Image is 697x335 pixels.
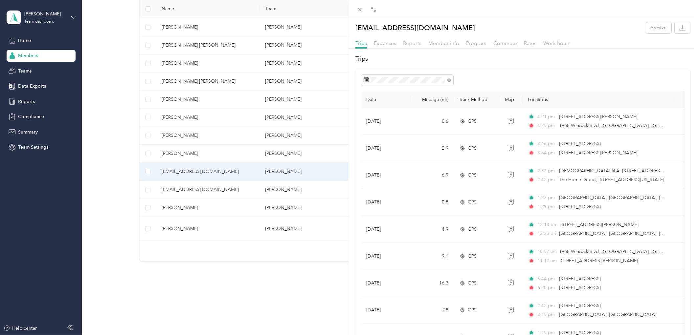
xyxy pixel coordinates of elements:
span: [DEMOGRAPHIC_DATA]-fil-A, [STREET_ADDRESS][US_STATE] [559,168,688,174]
span: 3:54 pm [537,149,556,157]
span: Rates [524,40,536,46]
span: Commute [493,40,517,46]
td: 4.9 [411,216,454,243]
span: [STREET_ADDRESS] [559,285,601,290]
span: [STREET_ADDRESS][PERSON_NAME] [560,222,639,227]
h2: Trips [355,54,690,63]
td: 9.1 [411,243,454,270]
td: [DATE] [361,297,411,324]
span: 2:42 pm [537,302,556,309]
button: Archive [646,22,671,33]
td: [DATE] [361,135,411,162]
td: 0.8 [411,189,454,216]
span: [STREET_ADDRESS][PERSON_NAME] [559,114,637,119]
th: Map [500,92,523,108]
td: [DATE] [361,216,411,243]
p: [EMAIL_ADDRESS][DOMAIN_NAME] [355,22,475,33]
span: Trips [355,40,367,46]
td: [DATE] [361,108,411,135]
span: [STREET_ADDRESS] [559,276,601,282]
iframe: Everlance-gr Chat Button Frame [660,298,697,335]
td: [DATE] [361,243,411,270]
span: 1:27 pm [537,194,556,201]
span: 1:29 pm [537,203,556,210]
span: Work hours [543,40,571,46]
span: 2:42 pm [537,176,556,183]
span: 11:12 am [537,257,557,264]
td: 16.3 [411,270,454,297]
span: [STREET_ADDRESS] [559,303,601,308]
td: 0.6 [411,108,454,135]
td: [DATE] [361,189,411,216]
span: GPS [468,306,477,314]
span: GPS [468,172,477,179]
span: GPS [468,118,477,125]
span: 12:23 pm [537,230,556,237]
th: Locations [523,92,674,108]
span: GPS [468,145,477,152]
span: [GEOGRAPHIC_DATA], [GEOGRAPHIC_DATA] [559,312,656,317]
span: GPS [468,199,477,206]
td: [DATE] [361,162,411,189]
span: [STREET_ADDRESS] [559,141,601,146]
span: GPS [468,253,477,260]
span: 10:57 am [537,248,556,255]
th: Track Method [454,92,500,108]
span: [STREET_ADDRESS][PERSON_NAME] [559,150,637,156]
th: Date [361,92,411,108]
span: 3:46 pm [537,140,556,147]
span: 3:15 pm [537,311,556,318]
span: 2:32 pm [537,167,556,175]
th: Mileage (mi) [411,92,454,108]
span: Program [466,40,486,46]
span: Member info [428,40,459,46]
span: [STREET_ADDRESS][PERSON_NAME] [560,258,638,263]
span: The Home Depot, [STREET_ADDRESS][US_STATE] [559,177,664,182]
td: [DATE] [361,270,411,297]
span: 6:20 pm [537,284,556,291]
span: 12:13 pm [537,221,557,228]
span: 5:44 pm [537,275,556,283]
span: Reports [403,40,421,46]
td: 6.9 [411,162,454,189]
span: 4:25 pm [537,122,556,129]
span: Expenses [374,40,396,46]
span: [STREET_ADDRESS] [559,204,601,209]
td: 2.9 [411,135,454,162]
span: GPS [468,280,477,287]
td: 28 [411,297,454,324]
span: 4:21 pm [537,113,556,120]
span: GPS [468,226,477,233]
